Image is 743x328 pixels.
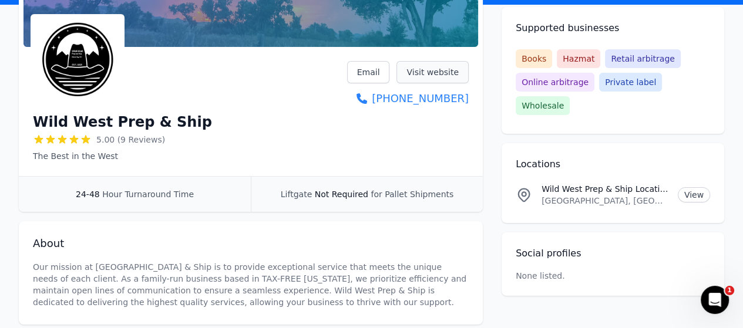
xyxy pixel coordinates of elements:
span: Online arbitrage [516,73,594,92]
h1: Wild West Prep & Ship [33,113,212,131]
span: Private label [599,73,662,92]
h2: Supported businesses [516,21,710,35]
a: Email [347,61,390,83]
p: Our mission at [GEOGRAPHIC_DATA] & Ship is to provide exceptional service that meets the unique n... [33,261,469,308]
img: Wild West Prep & Ship [33,16,122,106]
a: Visit website [396,61,469,83]
span: 5.00 (9 Reviews) [96,134,165,146]
p: The Best in the West [33,150,212,162]
iframe: Intercom live chat [701,286,729,314]
span: for Pallet Shipments [371,190,453,199]
p: [GEOGRAPHIC_DATA], [GEOGRAPHIC_DATA] [542,195,668,207]
span: 24-48 [76,190,100,199]
span: Retail arbitrage [605,49,680,68]
p: Wild West Prep & Ship Location [542,183,668,195]
h2: About [33,235,469,252]
span: Books [516,49,552,68]
span: Not Required [315,190,368,199]
a: [PHONE_NUMBER] [347,90,469,107]
span: Liftgate [281,190,312,199]
span: Wholesale [516,96,570,115]
span: Hour Turnaround Time [102,190,194,199]
p: None listed. [516,270,565,282]
span: 1 [725,286,734,295]
h2: Social profiles [516,246,710,261]
h2: Locations [516,157,710,171]
span: Hazmat [557,49,600,68]
a: View [678,187,710,202]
